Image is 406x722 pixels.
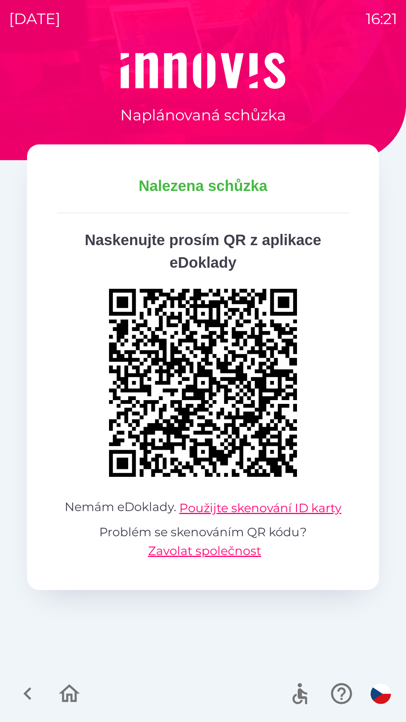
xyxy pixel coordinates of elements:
p: 16:21 [366,8,397,30]
button: Použijte skenování ID karty [179,499,341,517]
img: cs flag [371,684,391,704]
p: Naplánovaná schůzka [120,104,286,126]
img: Logo [27,53,379,89]
p: Naskenujte prosím QR z aplikace eDoklady [57,229,349,274]
p: Nemám eDoklady. [57,498,349,517]
button: Zavolat společnost [148,542,261,560]
p: Problém se skenováním QR kódu? [57,523,349,560]
p: [DATE] [9,8,61,30]
p: Nalezena schůzka [57,174,349,197]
